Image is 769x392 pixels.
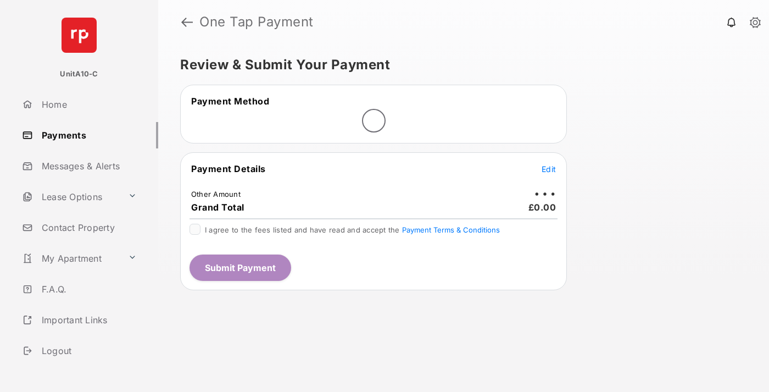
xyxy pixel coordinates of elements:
[191,96,269,107] span: Payment Method
[528,202,556,213] span: £0.00
[18,122,158,148] a: Payments
[18,307,141,333] a: Important Links
[191,163,266,174] span: Payment Details
[180,58,738,71] h5: Review & Submit Your Payment
[190,255,291,281] button: Submit Payment
[542,163,556,174] button: Edit
[62,18,97,53] img: svg+xml;base64,PHN2ZyB4bWxucz0iaHR0cDovL3d3dy53My5vcmcvMjAwMC9zdmciIHdpZHRoPSI2NCIgaGVpZ2h0PSI2NC...
[18,91,158,118] a: Home
[18,338,158,364] a: Logout
[199,15,314,29] strong: One Tap Payment
[18,276,158,302] a: F.A.Q.
[18,153,158,179] a: Messages & Alerts
[205,225,500,234] span: I agree to the fees listed and have read and accept the
[191,202,244,213] span: Grand Total
[60,69,98,80] p: UnitA10-C
[18,245,124,272] a: My Apartment
[18,214,158,241] a: Contact Property
[402,225,500,234] button: I agree to the fees listed and have read and accept the
[542,164,556,174] span: Edit
[191,189,241,199] td: Other Amount
[18,184,124,210] a: Lease Options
